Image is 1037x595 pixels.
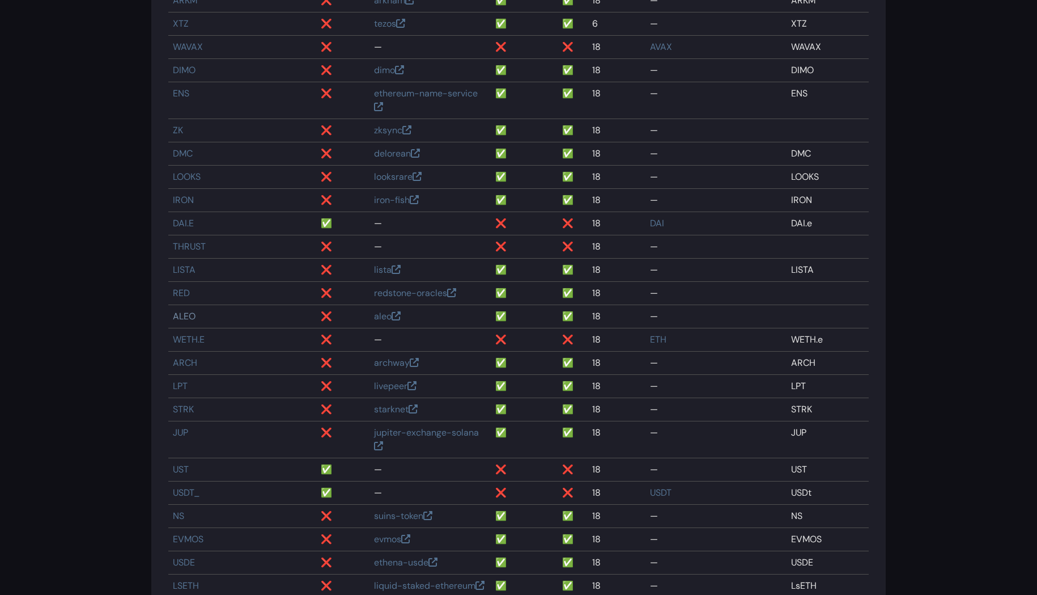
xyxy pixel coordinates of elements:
td: 18 [588,166,645,189]
a: aleo [374,310,401,322]
td: — [645,375,694,398]
a: JUP [173,427,188,438]
td: ❌ [316,36,369,59]
td: ❌ [316,282,369,305]
td: ❌ [491,36,557,59]
td: — [369,212,491,235]
td: ✅ [558,82,588,119]
td: — [645,235,694,259]
a: dimo [374,64,404,76]
a: RED [173,287,190,299]
td: ✅ [491,551,557,575]
a: liquid-staked-ethereum [374,580,484,592]
td: ❌ [316,119,369,142]
td: ❌ [558,235,588,259]
td: ❌ [316,305,369,328]
td: ✅ [491,142,557,166]
td: ✅ [491,189,557,212]
td: ❌ [316,551,369,575]
td: ✅ [491,421,557,458]
td: ❌ [558,212,588,235]
a: jupiter-exchange-solana [374,427,479,452]
td: ❌ [491,328,557,352]
a: XTZ [173,18,189,29]
a: ethena-usde [374,556,437,568]
a: USDE [173,556,195,568]
td: ✅ [491,166,557,189]
td: ❌ [316,505,369,528]
td: ✅ [491,12,557,36]
td: 18 [588,142,645,166]
a: UST [173,463,189,475]
td: STRK [787,398,869,421]
a: livepeer [374,380,416,392]
td: 18 [588,305,645,328]
td: ✅ [558,189,588,212]
td: ✅ [558,505,588,528]
a: ENS [173,87,189,99]
a: STRK [173,403,194,415]
td: — [645,551,694,575]
td: 18 [588,458,645,482]
td: ❌ [316,142,369,166]
a: DMC [173,147,193,159]
a: ethereum-name-service [374,87,478,113]
td: 18 [588,352,645,375]
a: NS [173,510,184,522]
td: 18 [588,119,645,142]
td: ❌ [316,235,369,259]
td: ❌ [316,166,369,189]
a: suins-token [374,510,432,522]
td: ✅ [558,398,588,421]
td: ❌ [316,528,369,551]
a: looksrare [374,171,422,183]
td: — [645,305,694,328]
td: 18 [588,212,645,235]
td: ✅ [558,119,588,142]
a: lista [374,264,401,276]
td: ✅ [316,482,369,505]
td: — [645,189,694,212]
td: — [645,59,694,82]
td: 18 [588,421,645,458]
td: USDE [787,551,869,575]
td: ✅ [558,259,588,282]
td: ✅ [491,119,557,142]
td: 18 [588,282,645,305]
td: ❌ [558,328,588,352]
a: redstone-oracles [374,287,456,299]
a: ALEO [173,310,195,322]
td: ✅ [491,505,557,528]
td: ❌ [316,259,369,282]
a: tezos [374,18,405,29]
td: ❌ [558,36,588,59]
td: NS [787,505,869,528]
td: ✅ [558,282,588,305]
td: — [645,352,694,375]
a: EVMOS [173,533,203,545]
a: AVAX [650,41,672,53]
td: 18 [588,82,645,119]
td: ✅ [491,305,557,328]
td: 6 [588,12,645,36]
td: ✅ [491,528,557,551]
td: ✅ [491,375,557,398]
td: — [645,82,694,119]
td: — [369,458,491,482]
td: 18 [588,36,645,59]
a: LSETH [173,580,199,592]
td: ❌ [491,482,557,505]
td: — [645,505,694,528]
td: 18 [588,59,645,82]
td: ✅ [491,282,557,305]
a: DAI [650,217,664,229]
td: ✅ [558,59,588,82]
td: XTZ [787,12,869,36]
td: ✅ [558,528,588,551]
td: EVMOS [787,528,869,551]
a: USDT [650,487,671,499]
td: ❌ [316,352,369,375]
td: ❌ [316,421,369,458]
a: evmos [374,533,410,545]
td: LOOKS [787,166,869,189]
